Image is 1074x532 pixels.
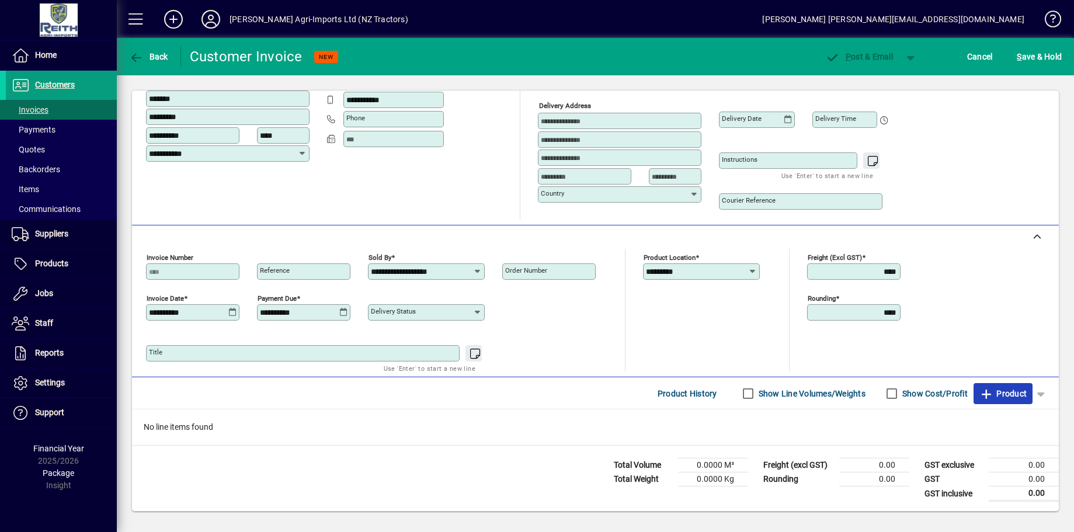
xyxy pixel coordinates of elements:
[608,458,678,472] td: Total Volume
[35,80,75,89] span: Customers
[6,279,117,308] a: Jobs
[644,253,696,262] mat-label: Product location
[608,472,678,486] td: Total Weight
[541,189,564,197] mat-label: Country
[6,159,117,179] a: Backorders
[371,307,416,315] mat-label: Delivery status
[722,114,762,123] mat-label: Delivery date
[6,179,117,199] a: Items
[6,140,117,159] a: Quotes
[230,10,408,29] div: [PERSON_NAME] Agri-Imports Ltd (NZ Tractors)
[1017,52,1021,61] span: S
[258,294,297,302] mat-label: Payment due
[155,9,192,30] button: Add
[900,388,968,399] label: Show Cost/Profit
[678,472,748,486] td: 0.0000 Kg
[846,52,851,61] span: P
[147,253,193,262] mat-label: Invoice number
[35,229,68,238] span: Suppliers
[12,125,55,134] span: Payments
[35,378,65,387] span: Settings
[12,165,60,174] span: Backorders
[757,472,839,486] td: Rounding
[6,100,117,120] a: Invoices
[43,468,74,478] span: Package
[319,53,333,61] span: NEW
[989,458,1059,472] td: 0.00
[117,46,181,67] app-page-header-button: Back
[132,409,1059,445] div: No line items found
[825,52,893,61] span: ost & Email
[129,52,168,61] span: Back
[149,348,162,356] mat-label: Title
[35,318,53,328] span: Staff
[35,408,64,417] span: Support
[964,46,996,67] button: Cancel
[919,486,989,501] td: GST inclusive
[505,266,547,274] mat-label: Order number
[757,458,839,472] td: Freight (excl GST)
[839,472,909,486] td: 0.00
[6,199,117,219] a: Communications
[6,398,117,427] a: Support
[369,253,391,262] mat-label: Sold by
[6,339,117,368] a: Reports
[6,220,117,249] a: Suppliers
[979,384,1027,403] span: Product
[346,114,365,122] mat-label: Phone
[989,472,1059,486] td: 0.00
[815,114,856,123] mat-label: Delivery time
[35,50,57,60] span: Home
[1036,2,1059,40] a: Knowledge Base
[808,253,862,262] mat-label: Freight (excl GST)
[6,249,117,279] a: Products
[762,10,1024,29] div: [PERSON_NAME] [PERSON_NAME][EMAIL_ADDRESS][DOMAIN_NAME]
[1014,46,1065,67] button: Save & Hold
[126,46,171,67] button: Back
[190,47,303,66] div: Customer Invoice
[756,388,866,399] label: Show Line Volumes/Weights
[12,204,81,214] span: Communications
[260,266,290,274] mat-label: Reference
[919,472,989,486] td: GST
[33,444,84,453] span: Financial Year
[658,384,717,403] span: Product History
[147,294,184,302] mat-label: Invoice date
[6,41,117,70] a: Home
[6,309,117,338] a: Staff
[919,458,989,472] td: GST exclusive
[653,383,722,404] button: Product History
[192,9,230,30] button: Profile
[35,288,53,298] span: Jobs
[974,383,1033,404] button: Product
[781,169,873,182] mat-hint: Use 'Enter' to start a new line
[35,259,68,268] span: Products
[12,185,39,194] span: Items
[35,348,64,357] span: Reports
[839,458,909,472] td: 0.00
[678,458,748,472] td: 0.0000 M³
[12,105,48,114] span: Invoices
[989,486,1059,501] td: 0.00
[12,145,45,154] span: Quotes
[967,47,993,66] span: Cancel
[819,46,899,67] button: Post & Email
[722,196,776,204] mat-label: Courier Reference
[6,120,117,140] a: Payments
[722,155,757,164] mat-label: Instructions
[808,294,836,302] mat-label: Rounding
[1017,47,1062,66] span: ave & Hold
[384,361,475,375] mat-hint: Use 'Enter' to start a new line
[6,368,117,398] a: Settings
